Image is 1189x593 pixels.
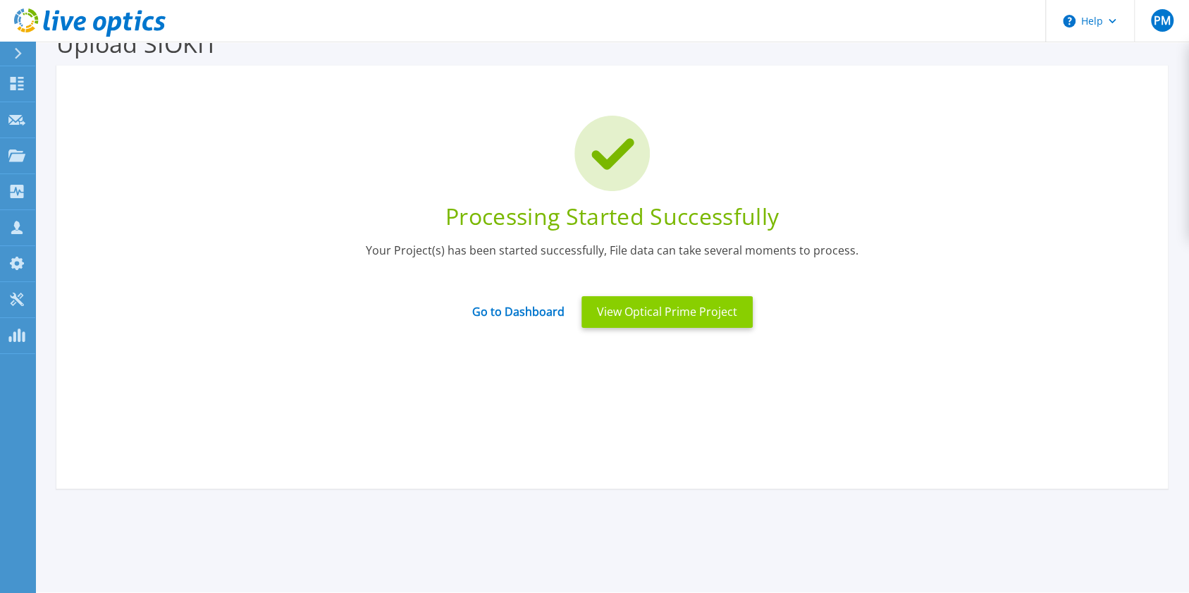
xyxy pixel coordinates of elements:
a: Go to Dashboard [472,293,565,319]
h3: Upload SIOKIT [56,27,1168,60]
div: Processing Started Successfully [78,202,1147,232]
div: Your Project(s) has been started successfully, File data can take several moments to process. [78,243,1147,277]
button: View Optical Prime Project [581,296,753,328]
span: PM [1153,15,1170,26]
